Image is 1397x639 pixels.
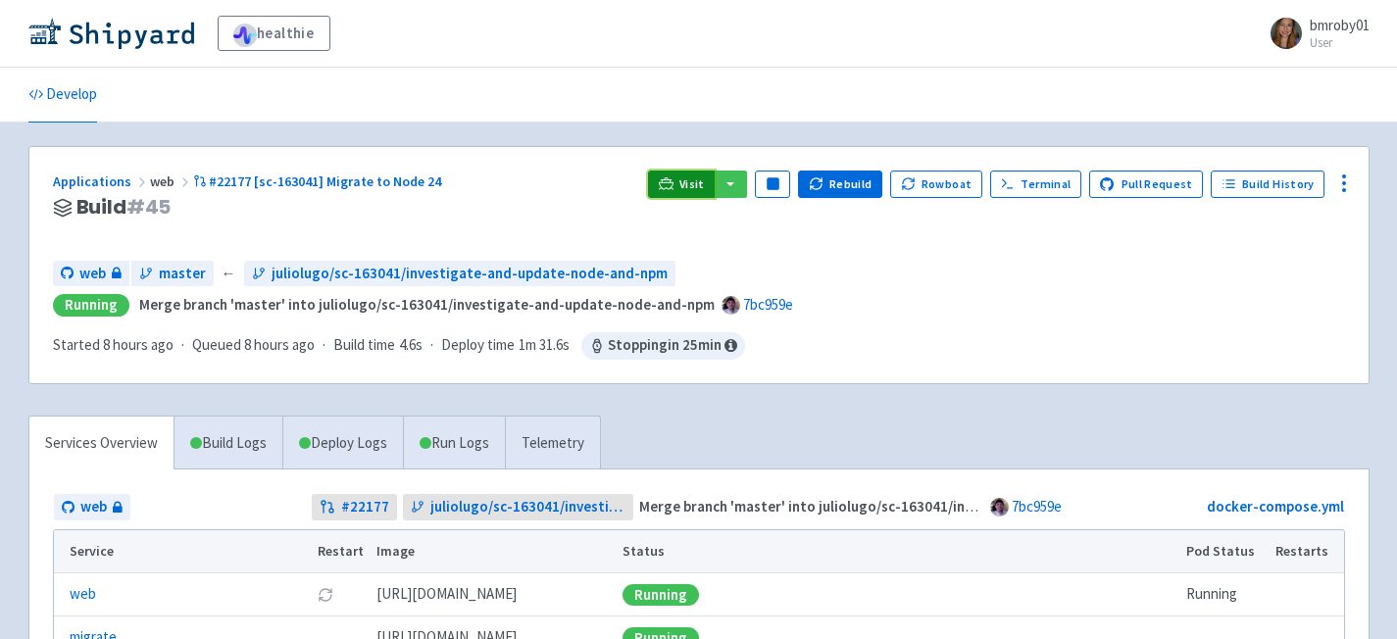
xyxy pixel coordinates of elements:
[53,172,150,190] a: Applications
[139,295,715,314] strong: Merge branch 'master' into juliolugo/sc-163041/investigate-and-update-node-and-npm
[272,263,668,285] span: juliolugo/sc-163041/investigate-and-update-node-and-npm
[80,496,107,518] span: web
[1259,18,1370,49] a: bmroby01 User
[53,261,129,287] a: web
[581,332,745,360] span: Stopping in 25 min
[519,334,570,357] span: 1m 31.6s
[70,583,96,606] a: web
[1211,171,1324,198] a: Build History
[333,334,395,357] span: Build time
[616,530,1179,573] th: Status
[1310,36,1370,49] small: User
[244,261,675,287] a: juliolugo/sc-163041/investigate-and-update-node-and-npm
[648,171,715,198] a: Visit
[54,530,312,573] th: Service
[28,68,97,123] a: Develop
[79,263,106,285] span: web
[192,335,315,354] span: Queued
[218,16,330,51] a: healthie
[28,18,194,49] img: Shipyard logo
[430,496,625,518] span: juliolugo/sc-163041/investigate-and-update-node-and-npm
[103,335,174,354] time: 8 hours ago
[318,587,333,603] button: Restart pod
[639,497,1215,516] strong: Merge branch 'master' into juliolugo/sc-163041/investigate-and-update-node-and-npm
[53,294,129,317] div: Running
[798,171,882,198] button: Rebuild
[29,417,174,470] a: Services Overview
[441,334,515,357] span: Deploy time
[1207,497,1344,516] a: docker-compose.yml
[403,417,505,470] a: Run Logs
[370,530,616,573] th: Image
[244,335,315,354] time: 8 hours ago
[312,530,371,573] th: Restart
[399,334,423,357] span: 4.6s
[403,494,633,520] a: juliolugo/sc-163041/investigate-and-update-node-and-npm
[1089,171,1204,198] a: Pull Request
[76,196,172,219] span: Build
[990,171,1081,198] a: Terminal
[679,176,705,192] span: Visit
[159,263,206,285] span: master
[282,417,403,470] a: Deploy Logs
[1179,530,1269,573] th: Pod Status
[1269,530,1343,573] th: Restarts
[131,261,214,287] a: master
[890,171,982,198] button: Rowboat
[341,496,389,518] strong: # 22177
[53,332,745,360] div: · · ·
[755,171,790,198] button: Pause
[376,583,517,606] span: [DOMAIN_NAME][URL]
[150,172,193,190] span: web
[312,494,397,520] a: #22177
[193,172,445,190] a: #22177 [sc-163041] Migrate to Node 24
[1012,497,1062,516] a: 7bc959e
[175,417,282,470] a: Build Logs
[222,263,236,285] span: ←
[505,417,600,470] a: Telemetry
[743,295,793,314] a: 7bc959e
[54,494,130,520] a: web
[1310,16,1370,34] span: bmroby01
[623,584,699,606] div: Running
[53,335,174,354] span: Started
[1179,573,1269,616] td: Running
[126,193,172,221] span: # 45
